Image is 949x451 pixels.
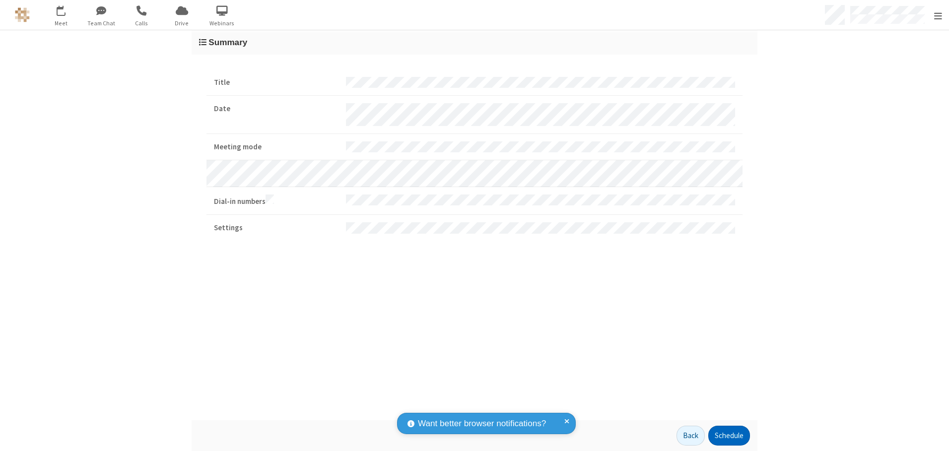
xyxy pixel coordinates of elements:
strong: Title [214,77,339,88]
span: Webinars [203,19,241,28]
div: 2 [64,5,70,13]
span: Team Chat [83,19,120,28]
button: Schedule [708,426,750,446]
strong: Date [214,103,339,115]
strong: Settings [214,222,339,234]
span: Calls [123,19,160,28]
strong: Meeting mode [214,141,339,153]
span: Drive [163,19,201,28]
span: Summary [208,37,247,47]
img: QA Selenium DO NOT DELETE OR CHANGE [15,7,30,22]
strong: Dial-in numbers [214,194,339,207]
span: Want better browser notifications? [418,417,546,430]
span: Meet [43,19,80,28]
button: Back [677,426,705,446]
